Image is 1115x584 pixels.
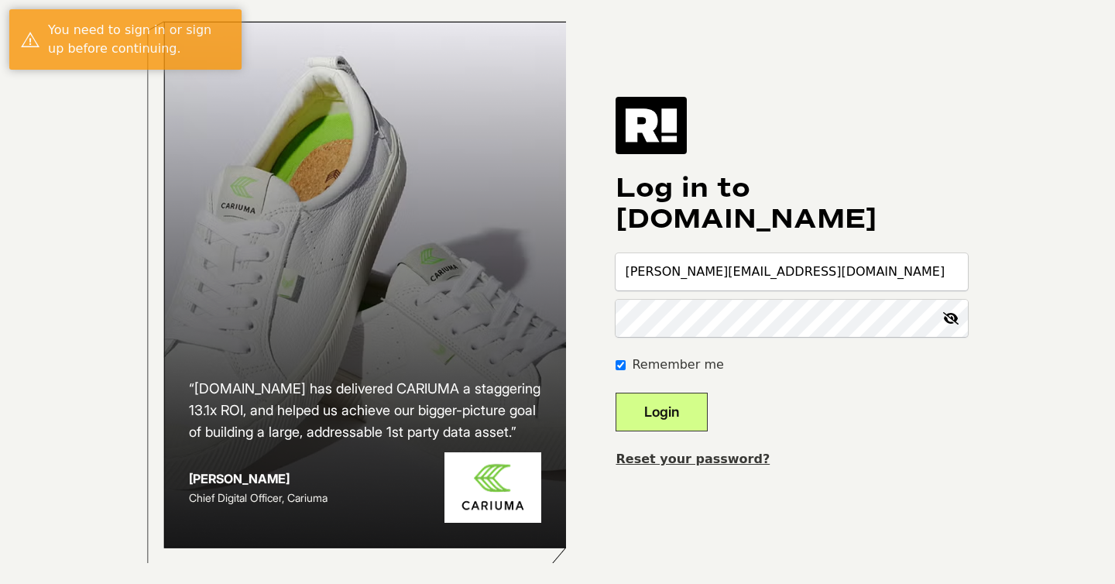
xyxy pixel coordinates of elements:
img: Retention.com [616,97,687,154]
a: Reset your password? [616,452,770,466]
h1: Log in to [DOMAIN_NAME] [616,173,968,235]
img: Cariuma [444,452,541,523]
h2: “[DOMAIN_NAME] has delivered CARIUMA a staggering 13.1x ROI, and helped us achieve our bigger-pic... [189,378,542,443]
div: You need to sign in or sign up before continuing. [48,21,230,58]
strong: [PERSON_NAME] [189,471,290,486]
span: Chief Digital Officer, Cariuma [189,491,328,504]
label: Remember me [632,356,723,374]
input: Email [616,253,968,290]
button: Login [616,393,708,431]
